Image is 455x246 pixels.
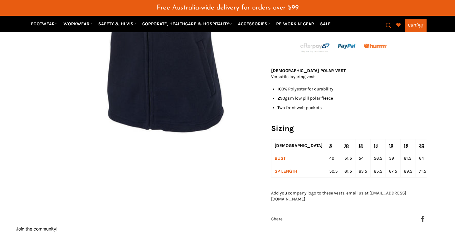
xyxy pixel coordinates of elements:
[235,18,273,29] a: ACCESSORIES
[416,165,430,177] td: 71.5
[416,152,430,165] td: 64
[355,152,371,165] td: 54
[371,165,386,177] td: 65.5
[61,18,95,29] a: WORKWEAR
[389,143,393,148] abbr: 16
[16,226,58,231] button: Join the community!
[277,95,427,101] li: 290gsm low pill polar fleece
[386,165,401,177] td: 67.5
[300,42,331,53] img: Afterpay-Logo-on-dark-bg_large.png
[140,18,234,29] a: CORPORATE, HEALTHCARE & HOSPITALITY
[271,74,427,80] p: Versatile layering vest
[28,18,60,29] a: FOOTWEAR
[386,152,401,165] td: 59
[274,18,317,29] a: RE-WORKIN' GEAR
[275,169,297,174] a: SP LENGTH
[338,37,356,56] img: paypal.png
[374,143,378,148] abbr: 14
[96,18,139,29] a: SAFETY & HI VIS
[355,165,371,177] td: 63.5
[359,143,363,148] abbr: 12
[329,143,332,148] abbr: 8
[326,165,341,177] td: 59.5
[344,143,349,148] abbr: 10
[271,123,427,134] h3: Sizing
[277,86,427,92] li: 100% Polyester for durability
[364,44,387,48] img: Humm_core_logo_RGB-01_300x60px_small_195d8312-4386-4de7-b182-0ef9b6303a37.png
[401,165,416,177] td: 69.5
[271,190,427,202] p: Add you company logo to these vests, email us at [EMAIL_ADDRESS][DOMAIN_NAME]
[271,216,282,222] span: Share
[371,152,386,165] td: 56.5
[419,143,424,148] abbr: 20
[401,152,416,165] td: 61.5
[271,139,326,152] th: [DEMOGRAPHIC_DATA]
[341,165,355,177] td: 61.5
[326,152,341,165] td: 49
[157,4,299,11] span: Free Australia-wide delivery for orders over $99
[277,105,427,111] li: Two front welt pockets
[271,68,346,73] strong: [DEMOGRAPHIC_DATA] POLAR VEST
[341,152,355,165] td: 51.5
[318,18,333,29] a: SALE
[275,156,286,161] a: BUST
[405,19,427,32] a: Cart
[404,143,408,148] abbr: 18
